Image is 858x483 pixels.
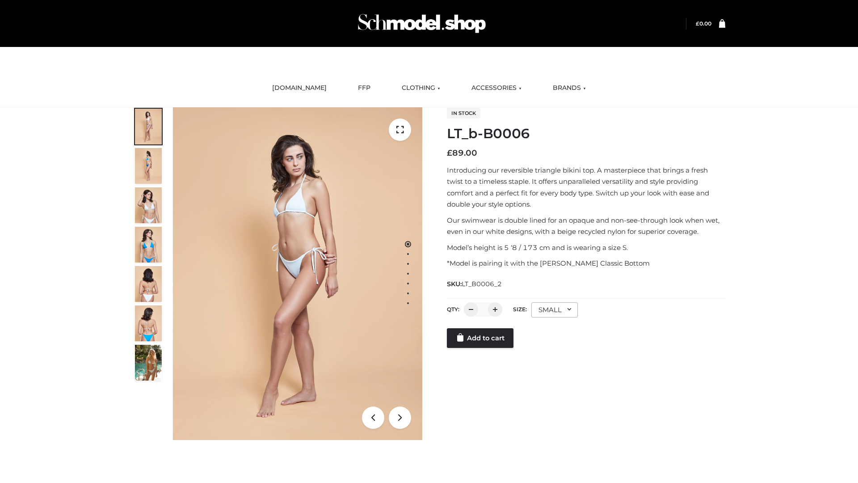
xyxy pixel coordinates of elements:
[447,126,725,142] h1: LT_b-B0006
[355,6,489,41] img: Schmodel Admin 964
[135,305,162,341] img: ArielClassicBikiniTop_CloudNine_AzureSky_OW114ECO_8-scaled.jpg
[395,78,447,98] a: CLOTHING
[135,187,162,223] img: ArielClassicBikiniTop_CloudNine_AzureSky_OW114ECO_3-scaled.jpg
[513,306,527,313] label: Size:
[447,148,452,158] span: £
[135,266,162,302] img: ArielClassicBikiniTop_CloudNine_AzureSky_OW114ECO_7-scaled.jpg
[447,306,459,313] label: QTY:
[696,20,711,27] bdi: 0.00
[265,78,333,98] a: [DOMAIN_NAME]
[447,279,503,289] span: SKU:
[135,345,162,381] img: Arieltop_CloudNine_AzureSky2.jpg
[531,302,578,318] div: SMALL
[465,78,528,98] a: ACCESSORIES
[351,78,377,98] a: FFP
[462,280,502,288] span: LT_B0006_2
[173,107,422,440] img: LT_b-B0006
[447,108,480,119] span: In stock
[696,20,711,27] a: £0.00
[135,109,162,144] img: ArielClassicBikiniTop_CloudNine_AzureSky_OW114ECO_1-scaled.jpg
[447,242,725,254] p: Model’s height is 5 ‘8 / 173 cm and is wearing a size S.
[135,148,162,184] img: ArielClassicBikiniTop_CloudNine_AzureSky_OW114ECO_2-scaled.jpg
[447,258,725,269] p: *Model is pairing it with the [PERSON_NAME] Classic Bottom
[447,165,725,210] p: Introducing our reversible triangle bikini top. A masterpiece that brings a fresh twist to a time...
[696,20,699,27] span: £
[447,215,725,237] p: Our swimwear is double lined for an opaque and non-see-through look when wet, even in our white d...
[135,227,162,263] img: ArielClassicBikiniTop_CloudNine_AzureSky_OW114ECO_4-scaled.jpg
[546,78,593,98] a: BRANDS
[447,148,477,158] bdi: 89.00
[447,328,513,348] a: Add to cart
